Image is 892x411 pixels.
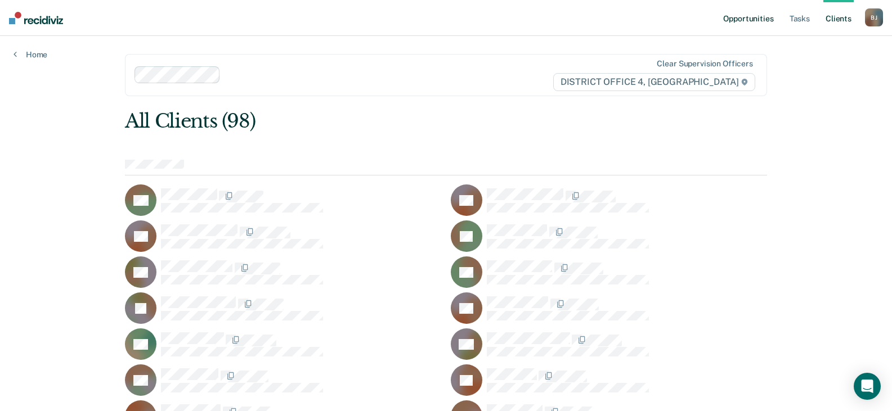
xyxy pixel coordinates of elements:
[553,73,755,91] span: DISTRICT OFFICE 4, [GEOGRAPHIC_DATA]
[9,12,63,24] img: Recidiviz
[854,373,881,400] div: Open Intercom Messenger
[14,49,47,60] a: Home
[865,8,883,26] button: BJ
[125,110,639,133] div: All Clients (98)
[865,8,883,26] div: B J
[657,59,752,69] div: Clear supervision officers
